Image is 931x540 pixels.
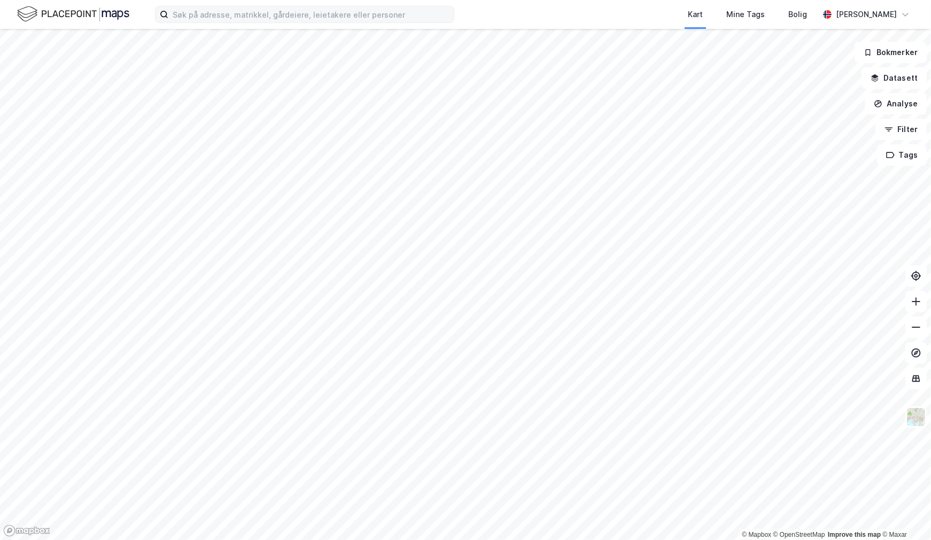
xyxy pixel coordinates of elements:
button: Datasett [862,67,927,89]
div: Bolig [788,8,807,21]
img: Z [906,407,926,427]
button: Bokmerker [855,42,927,63]
img: logo.f888ab2527a4732fd821a326f86c7f29.svg [17,5,129,24]
button: Analyse [865,93,927,114]
a: Improve this map [828,531,881,538]
div: Kart [688,8,703,21]
a: Mapbox [742,531,771,538]
div: [PERSON_NAME] [836,8,897,21]
div: Mine Tags [726,8,765,21]
button: Filter [875,119,927,140]
a: Mapbox homepage [3,524,50,537]
button: Tags [877,144,927,166]
div: Kontrollprogram for chat [878,489,931,540]
input: Søk på adresse, matrikkel, gårdeiere, leietakere eller personer [168,6,454,22]
a: OpenStreetMap [773,531,825,538]
iframe: Chat Widget [878,489,931,540]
